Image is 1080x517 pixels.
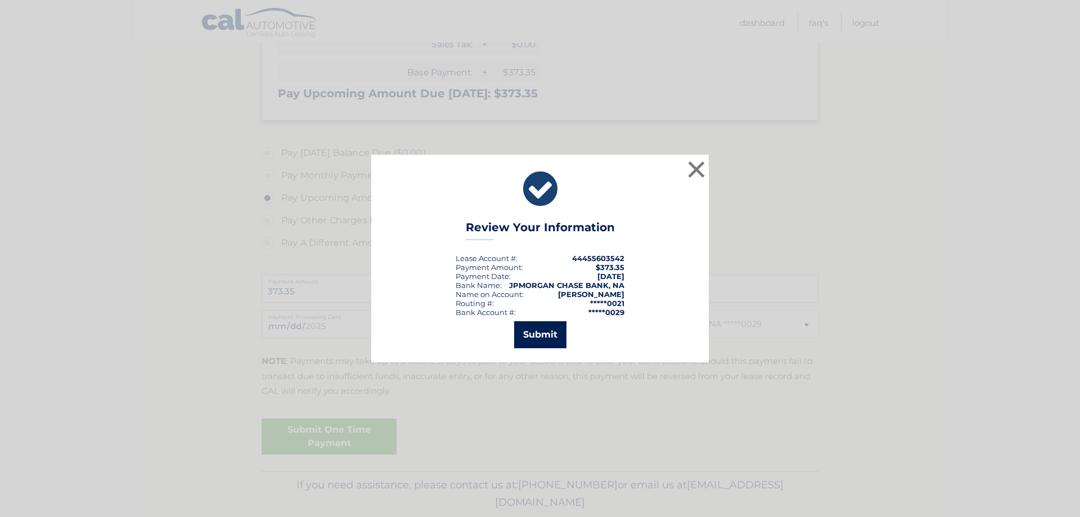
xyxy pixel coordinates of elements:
[685,158,708,181] button: ×
[558,290,624,299] strong: [PERSON_NAME]
[509,281,624,290] strong: JPMORGAN CHASE BANK, NA
[514,321,566,348] button: Submit
[596,263,624,272] span: $373.35
[456,263,523,272] div: Payment Amount:
[456,254,517,263] div: Lease Account #:
[456,299,494,308] div: Routing #:
[572,254,624,263] strong: 44455603542
[597,272,624,281] span: [DATE]
[456,308,516,317] div: Bank Account #:
[466,221,615,240] h3: Review Your Information
[456,290,524,299] div: Name on Account:
[456,272,509,281] span: Payment Date
[456,281,502,290] div: Bank Name:
[456,272,511,281] div: :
